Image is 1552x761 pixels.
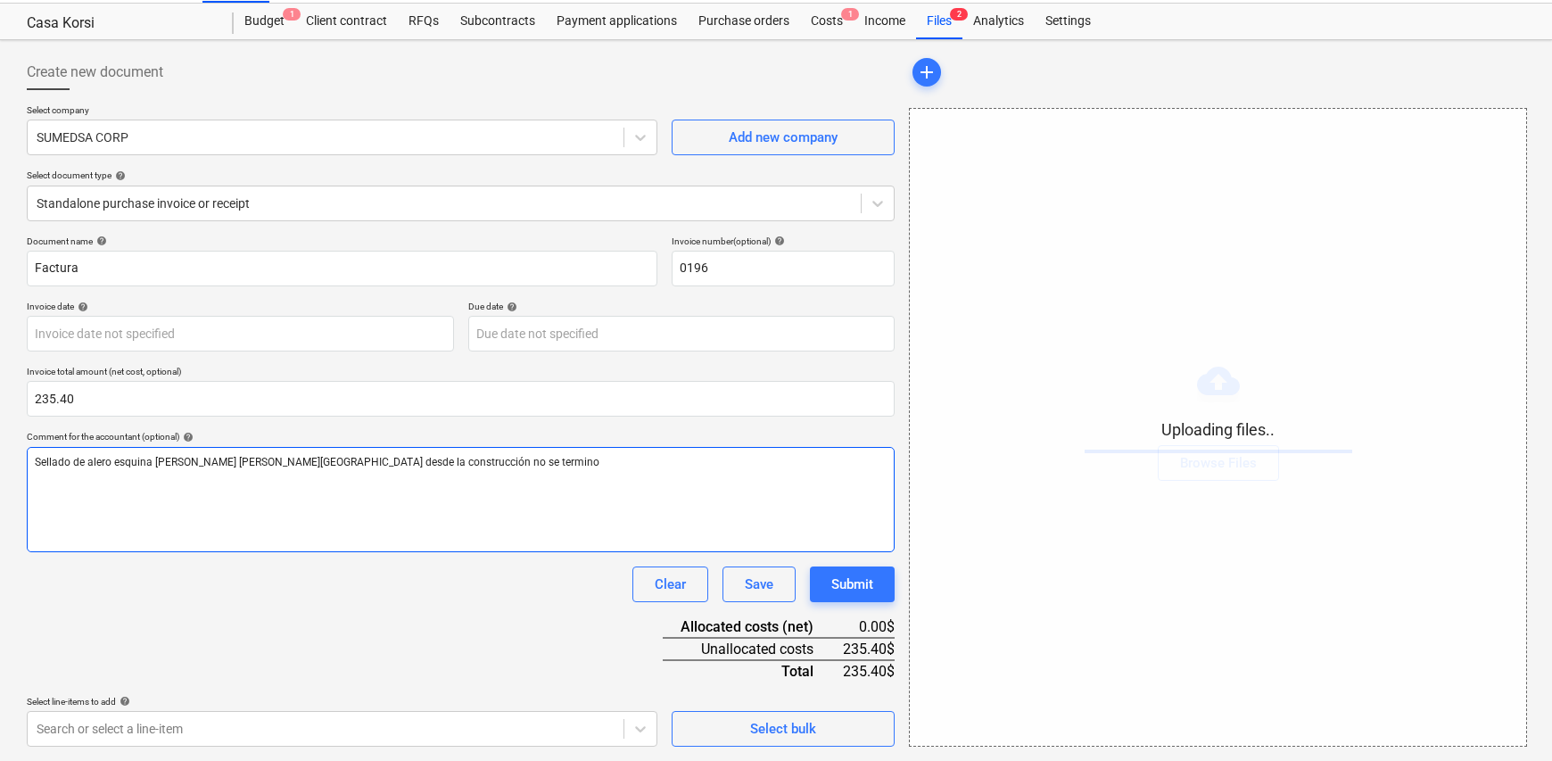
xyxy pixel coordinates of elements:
div: Total [663,660,842,682]
input: Invoice date not specified [27,316,454,352]
p: Select company [27,104,657,120]
span: help [111,170,126,181]
div: Widget de chat [1463,675,1552,761]
div: Uploading files..Browse Files [909,108,1527,747]
button: Add new company [672,120,895,155]
a: Files2 [916,4,962,39]
div: Costs [800,4,854,39]
p: Invoice total amount (net cost, optional) [27,366,895,381]
input: Document name [27,251,657,286]
div: Select document type [27,170,895,181]
div: Casa Korsi [27,14,212,33]
span: help [116,696,130,707]
div: Comment for the accountant (optional) [27,431,895,443]
span: help [93,236,107,246]
div: Invoice date [27,301,454,312]
a: Purchase orders [688,4,800,39]
div: Submit [831,573,873,596]
span: help [179,432,194,443]
p: Uploading files.. [1085,419,1352,441]
div: Due date [468,301,896,312]
iframe: Chat Widget [1463,675,1552,761]
a: RFQs [398,4,450,39]
div: Invoice number (optional) [672,236,895,247]
span: 2 [950,8,968,21]
span: 1 [841,8,859,21]
div: Add new company [729,126,838,149]
div: Clear [655,573,686,596]
button: Save [722,567,796,602]
a: Client contract [295,4,398,39]
div: Unallocated costs [663,638,842,660]
input: Due date not specified [468,316,896,352]
span: add [916,62,937,83]
div: Select bulk [750,717,816,740]
span: Create new document [27,62,163,83]
button: Clear [632,567,708,602]
div: 235.40$ [842,660,895,682]
span: Sellado de alero esquina [PERSON_NAME] [PERSON_NAME][GEOGRAPHIC_DATA] desde la construcción no se... [35,456,599,468]
span: help [771,236,785,246]
a: Subcontracts [450,4,546,39]
a: Settings [1035,4,1102,39]
a: Costs1 [800,4,854,39]
div: 235.40$ [842,638,895,660]
div: Allocated costs (net) [663,616,842,638]
span: help [74,302,88,312]
a: Income [854,4,916,39]
input: Invoice number [672,251,895,286]
a: Payment applications [546,4,688,39]
div: Document name [27,236,657,247]
div: Budget [234,4,295,39]
button: Submit [810,567,895,602]
div: Save [745,573,773,596]
a: Budget1 [234,4,295,39]
div: 0.00$ [842,616,895,638]
span: help [503,302,517,312]
input: Invoice total amount (net cost, optional) [27,381,895,417]
button: Select bulk [672,711,895,747]
a: Analytics [962,4,1035,39]
div: Select line-items to add [27,696,657,707]
span: 1 [283,8,301,21]
div: Files [916,4,962,39]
